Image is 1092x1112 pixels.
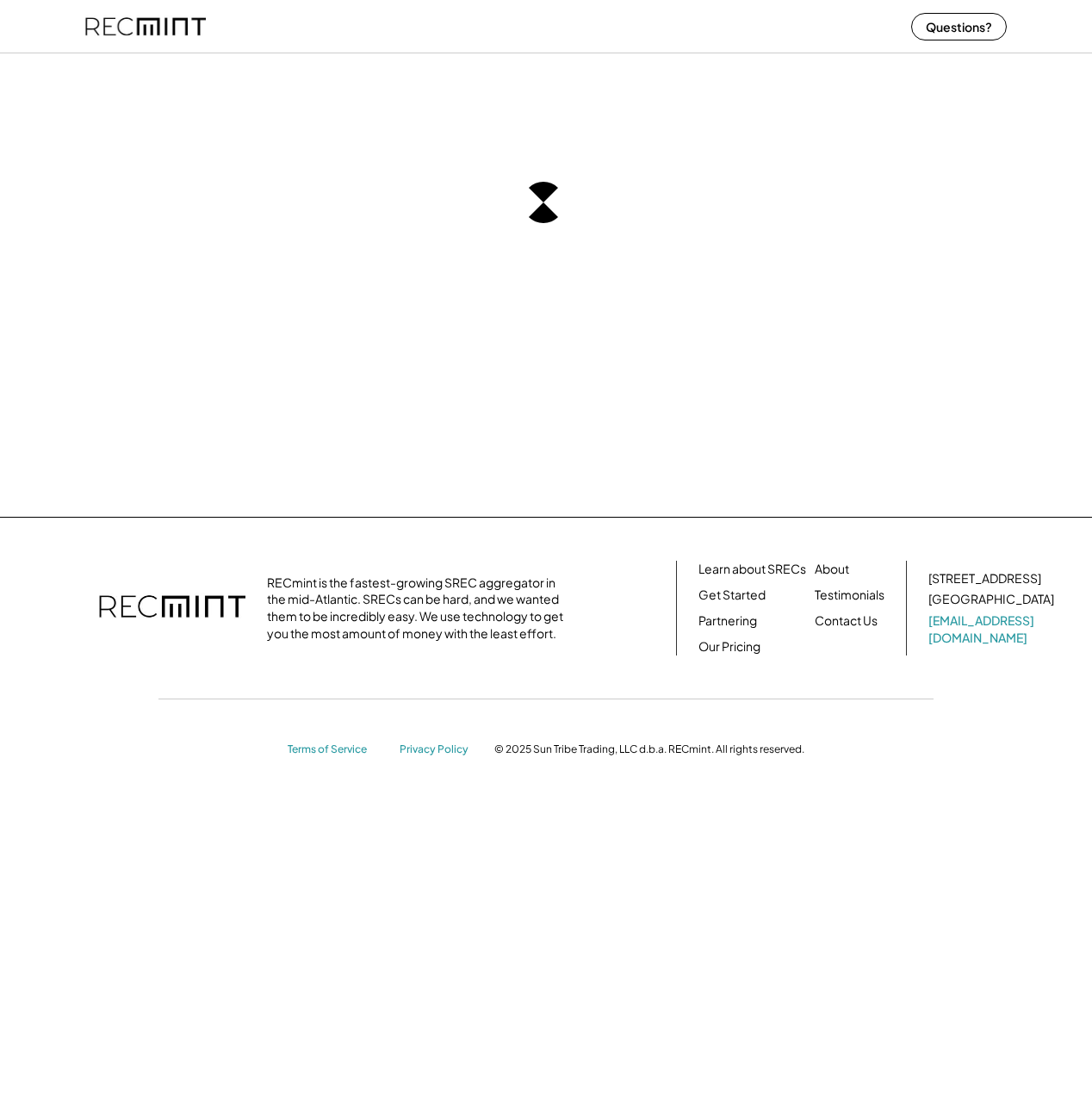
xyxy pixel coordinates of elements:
a: Testimonials [815,587,884,604]
a: Learn about SRECs [698,561,806,578]
img: recmint-logotype%403x%20%281%29.jpeg [85,3,206,49]
a: Get Started [698,587,766,604]
a: About [815,561,849,578]
a: Privacy Policy [400,742,477,757]
button: Questions? [911,13,1007,40]
div: RECmint is the fastest-growing SREC aggregator in the mid-Atlantic. SRECs can be hard, and we wan... [267,575,573,642]
div: [GEOGRAPHIC_DATA] [928,591,1054,608]
div: [STREET_ADDRESS] [928,570,1041,587]
a: Contact Us [815,612,878,630]
div: © 2025 Sun Tribe Trading, LLC d.b.a. RECmint. All rights reserved. [494,742,804,756]
a: [EMAIL_ADDRESS][DOMAIN_NAME] [928,612,1058,646]
img: recmint-logotype%403x.png [99,578,245,638]
a: Partnering [698,612,757,630]
a: Our Pricing [698,638,760,655]
a: Terms of Service [288,742,382,757]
